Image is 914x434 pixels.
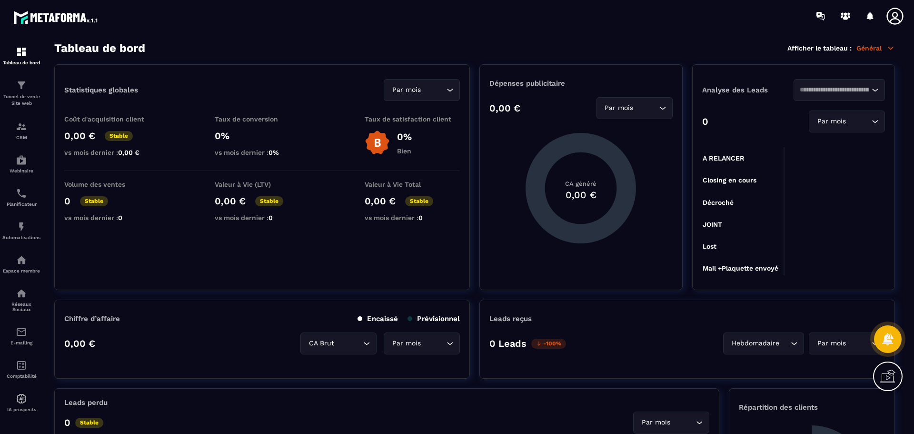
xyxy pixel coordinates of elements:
[384,333,460,354] div: Search for option
[703,199,734,206] tspan: Décroché
[365,130,390,155] img: b-badge-o.b3b20ee6.svg
[787,44,852,52] p: Afficher le tableau :
[703,264,778,273] tspan: Mail +Plaquette envoyé
[105,131,133,141] p: Stable
[336,338,361,349] input: Search for option
[64,398,108,407] p: Leads perdu
[16,154,27,166] img: automations
[633,412,709,434] div: Search for option
[489,79,672,88] p: Dépenses publicitaire
[856,44,895,52] p: Général
[423,85,444,95] input: Search for option
[16,46,27,58] img: formation
[702,116,708,127] p: 0
[16,288,27,299] img: social-network
[703,242,716,250] tspan: Lost
[64,314,120,323] p: Chiffre d’affaire
[2,281,40,319] a: social-networksocial-networkRéseaux Sociaux
[16,121,27,132] img: formation
[596,97,673,119] div: Search for option
[397,131,412,142] p: 0%
[358,314,398,323] p: Encaissé
[80,196,108,206] p: Stable
[800,85,869,95] input: Search for option
[75,418,103,428] p: Stable
[16,393,27,404] img: automations
[64,338,95,349] p: 0,00 €
[603,103,636,113] span: Par mois
[2,147,40,181] a: automationsautomationsWebinaire
[118,214,122,222] span: 0
[2,114,40,147] a: formationformationCRM
[2,168,40,173] p: Webinaire
[390,338,423,349] span: Par mois
[815,338,848,349] span: Par mois
[54,41,145,55] h3: Tableau de bord
[815,116,848,127] span: Par mois
[636,103,657,113] input: Search for option
[781,338,788,349] input: Search for option
[407,314,460,323] p: Prévisionnel
[64,181,159,188] p: Volume des ventes
[215,195,246,207] p: 0,00 €
[16,326,27,338] img: email
[639,417,672,428] span: Par mois
[848,116,869,127] input: Search for option
[2,214,40,247] a: automationsautomationsAutomatisations
[215,149,310,156] p: vs mois dernier :
[489,102,520,114] p: 0,00 €
[2,93,40,107] p: Tunnel de vente Site web
[809,333,885,354] div: Search for option
[2,202,40,207] p: Planificateur
[2,407,40,412] p: IA prospects
[531,339,566,349] p: -100%
[16,254,27,266] img: automations
[809,111,885,132] div: Search for option
[729,338,781,349] span: Hebdomadaire
[64,115,159,123] p: Coût d'acquisition client
[365,195,396,207] p: 0,00 €
[2,60,40,65] p: Tableau de bord
[489,338,527,349] p: 0 Leads
[2,268,40,273] p: Espace membre
[64,149,159,156] p: vs mois dernier :
[384,79,460,101] div: Search for option
[268,214,273,222] span: 0
[307,338,336,349] span: CA Brut
[703,154,745,162] tspan: A RELANCER
[2,135,40,140] p: CRM
[16,221,27,232] img: automations
[2,181,40,214] a: schedulerschedulerPlanificateur
[2,302,40,312] p: Réseaux Sociaux
[13,9,99,26] img: logo
[16,80,27,91] img: formation
[423,338,444,349] input: Search for option
[672,417,694,428] input: Search for option
[64,130,95,141] p: 0,00 €
[489,314,532,323] p: Leads reçus
[268,149,279,156] span: 0%
[2,247,40,281] a: automationsautomationsEspace membre
[365,214,460,222] p: vs mois dernier :
[118,149,139,156] span: 0,00 €
[300,333,377,354] div: Search for option
[703,221,722,228] tspan: JOINT
[64,195,70,207] p: 0
[215,115,310,123] p: Taux de conversion
[405,196,433,206] p: Stable
[64,86,138,94] p: Statistiques globales
[2,340,40,345] p: E-mailing
[365,181,460,188] p: Valeur à Vie Total
[739,403,885,412] p: Répartition des clients
[397,147,412,155] p: Bien
[2,235,40,240] p: Automatisations
[794,79,885,101] div: Search for option
[215,214,310,222] p: vs mois dernier :
[215,181,310,188] p: Valeur à Vie (LTV)
[2,72,40,114] a: formationformationTunnel de vente Site web
[215,130,310,141] p: 0%
[2,353,40,386] a: accountantaccountantComptabilité
[390,85,423,95] span: Par mois
[702,86,794,94] p: Analyse des Leads
[848,338,869,349] input: Search for option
